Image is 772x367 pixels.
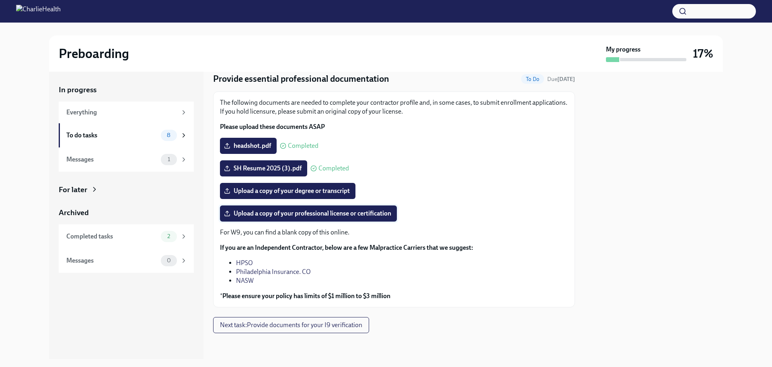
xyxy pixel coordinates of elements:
a: Archived [59,207,194,218]
div: Completed tasks [66,232,158,241]
span: 2 [162,233,175,239]
p: The following documents are needed to complete your contractor profile and, in some cases, to sub... [220,98,568,116]
span: 1 [163,156,175,162]
div: Messages [66,155,158,164]
h4: Provide essential professional documentation [213,73,389,85]
label: SH Resume 2025 (3).pdf [220,160,307,176]
span: Upload a copy of your professional license or certification [226,209,391,218]
span: Upload a copy of your degree or transcript [226,187,350,195]
span: Completed [288,143,318,149]
div: Messages [66,256,158,265]
span: Due [547,76,575,83]
a: Philadelphia Insurance. CO [236,268,311,276]
span: 8 [162,132,175,138]
a: Messages0 [59,249,194,273]
button: Next task:Provide documents for your I9 verification [213,317,369,333]
span: 0 [162,257,176,263]
span: September 1st, 2025 09:00 [547,75,575,83]
img: CharlieHealth [16,5,61,18]
label: Upload a copy of your degree or transcript [220,183,355,199]
label: Upload a copy of your professional license or certification [220,205,397,222]
label: headshot.pdf [220,138,277,154]
span: SH Resume 2025 (3).pdf [226,164,302,172]
h2: Preboarding [59,46,129,62]
a: For later [59,185,194,195]
span: To Do [521,76,544,82]
a: Everything [59,102,194,123]
a: Completed tasks2 [59,224,194,249]
span: Completed [318,165,349,172]
div: To do tasks [66,131,158,140]
a: To do tasks8 [59,123,194,147]
span: headshot.pdf [226,142,271,150]
strong: If you are an Independent Contractor, below are a few Malpractice Carriers that we suggest: [220,244,473,251]
strong: My progress [606,45,641,54]
span: Next task : Provide documents for your I9 verification [220,321,362,329]
a: NASW [236,277,254,284]
strong: Please ensure your policy has limits of $1 million to $3 million [222,292,390,300]
a: In progress [59,85,194,95]
a: HPSO [236,259,253,267]
h3: 17% [693,46,713,61]
div: Everything [66,108,177,117]
p: For W9, you can find a blank copy of this online. [220,228,568,237]
strong: [DATE] [557,76,575,83]
strong: Please upload these documents ASAP [220,123,325,131]
div: For later [59,185,87,195]
a: Messages1 [59,147,194,172]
